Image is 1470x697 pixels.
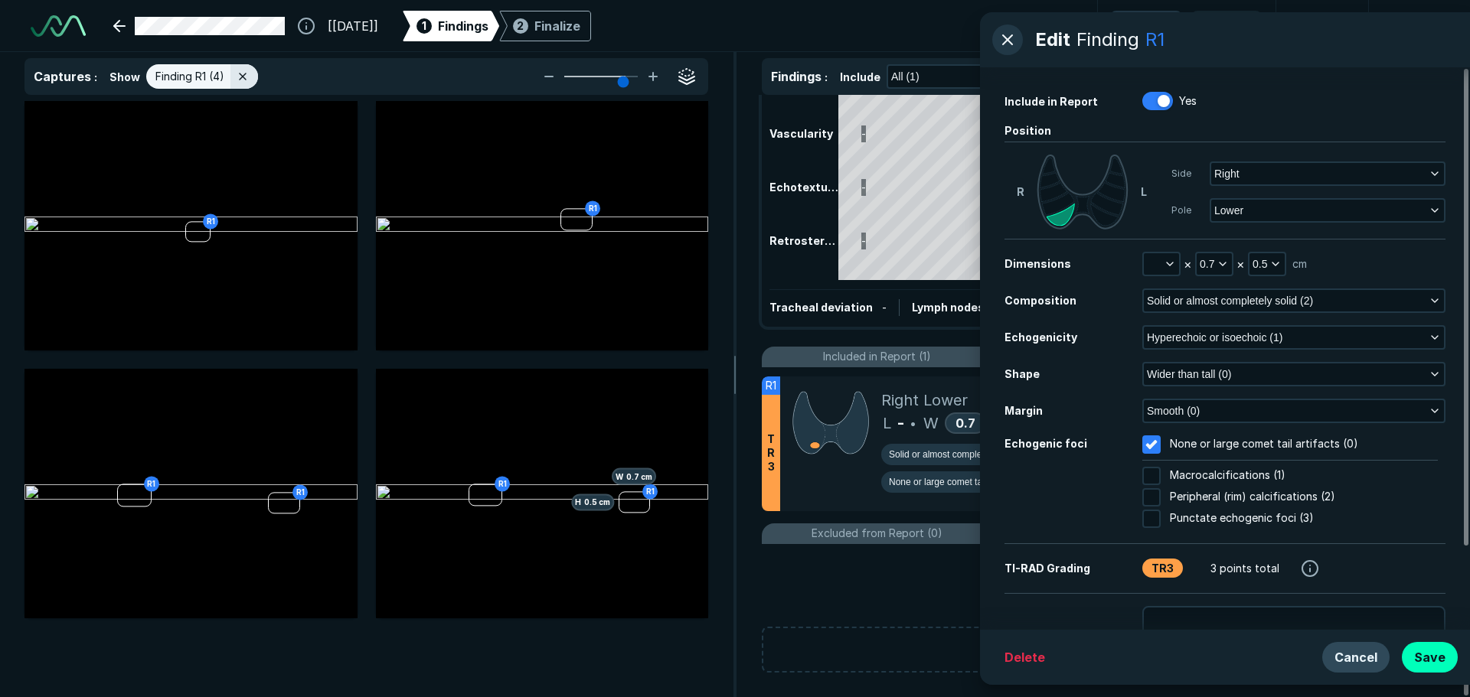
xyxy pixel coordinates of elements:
[94,70,97,83] span: :
[1191,11,1262,41] button: Redo
[1214,202,1243,219] span: Lower
[155,68,224,85] span: Finding R1 (4)
[34,69,91,84] span: Captures
[1145,26,1165,54] div: R1
[1181,253,1195,275] div: ×
[1004,404,1043,417] span: Margin
[1004,331,1077,344] span: Echogenicity
[499,11,591,41] div: 2Finalize
[1004,294,1076,307] span: Composition
[1171,167,1191,181] span: Side
[1147,402,1200,419] span: Smooth (0)
[1214,165,1240,182] span: Right
[1004,124,1051,137] span: Position
[992,642,1057,673] button: Delete
[1170,435,1358,454] span: None or large comet tail artifacts (0)
[328,17,378,35] span: [[DATE]]
[1147,329,1282,346] span: Hyperechoic or isoechoic (1)
[1147,366,1231,383] span: Wider than tall (0)
[1076,26,1139,54] div: Finding
[1233,253,1248,275] div: ×
[1170,467,1285,485] span: Macrocalcifications (1)
[1004,367,1040,380] span: Shape
[1402,642,1458,673] button: Save
[1200,256,1214,272] span: 0.7
[1004,562,1090,575] span: TI-RAD Grading
[1147,292,1313,309] span: Solid or almost completely solid (2)
[1292,256,1307,272] span: cm
[1035,26,1070,54] span: Edit
[1004,257,1071,270] span: Dimensions
[1171,204,1191,217] span: Pole
[1110,11,1182,41] button: Undo
[1381,11,1445,41] button: avatar-name
[1017,184,1024,200] span: R
[571,493,614,510] span: H 0.5 cm
[1142,559,1183,578] div: TR3
[438,17,488,35] span: Findings
[422,18,426,34] span: 1
[1322,642,1390,673] button: Cancel
[1253,256,1267,272] span: 0.5
[31,15,86,37] img: See-Mode Logo
[1004,437,1087,450] span: Echogenic foci
[612,467,656,484] span: W 0.7 cm
[1210,560,1279,577] span: 3 points total
[1004,95,1098,108] span: Include in Report
[109,69,140,85] span: Show
[1170,488,1335,506] span: Peripheral (rim) calcifications (2)
[517,18,524,34] span: 2
[403,11,499,41] div: 1Findings
[1170,510,1314,528] span: Punctate echogenic foci (3)
[24,9,92,43] a: See-Mode Logo
[534,17,580,35] div: Finalize
[1179,93,1197,109] span: Yes
[1141,184,1147,200] span: L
